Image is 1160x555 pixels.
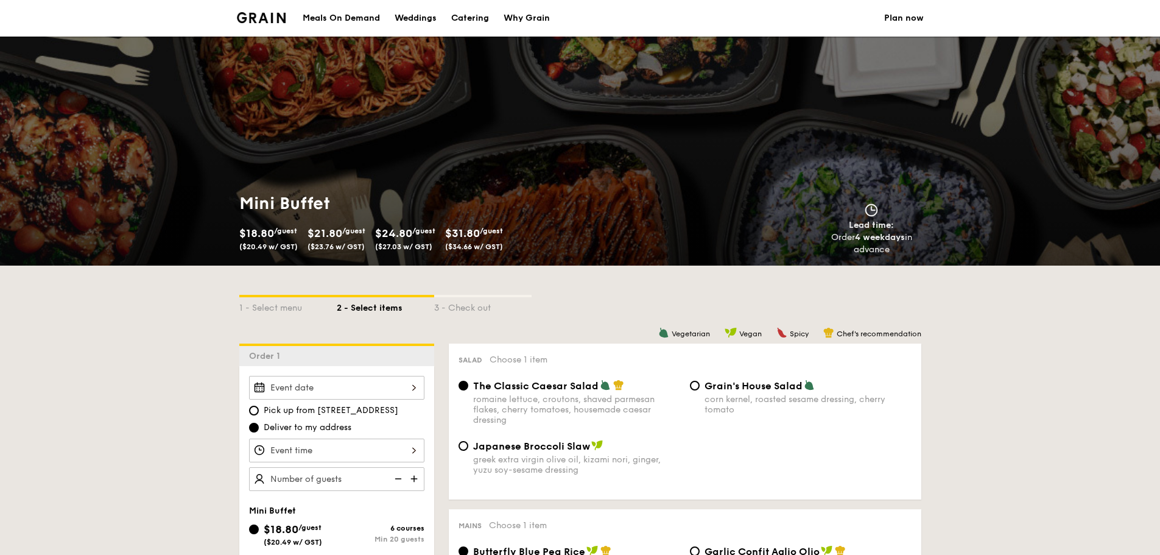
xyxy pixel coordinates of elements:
[337,524,424,532] div: 6 courses
[459,356,482,364] span: Salad
[264,405,398,417] span: Pick up from [STREET_ADDRESS]
[237,12,286,23] img: Grain
[308,242,365,251] span: ($23.76 w/ GST)
[855,232,905,242] strong: 4 weekdays
[375,242,432,251] span: ($27.03 w/ GST)
[249,467,424,491] input: Number of guests
[445,242,503,251] span: ($34.66 w/ GST)
[459,441,468,451] input: Japanese Broccoli Slawgreek extra virgin olive oil, kizami nori, ginger, yuzu soy-sesame dressing
[249,351,285,361] span: Order 1
[434,297,532,314] div: 3 - Check out
[817,232,926,256] div: Order in advance
[837,330,921,338] span: Chef's recommendation
[412,227,435,235] span: /guest
[264,523,298,536] span: $18.80
[690,381,700,391] input: Grain's House Saladcorn kernel, roasted sesame dressing, cherry tomato
[459,381,468,391] input: The Classic Caesar Saladromaine lettuce, croutons, shaved parmesan flakes, cherry tomatoes, house...
[790,330,809,338] span: Spicy
[237,12,286,23] a: Logotype
[862,203,881,217] img: icon-clock.2db775ea.svg
[473,440,590,452] span: Japanese Broccoli Slaw
[249,506,296,516] span: Mini Buffet
[823,327,834,338] img: icon-chef-hat.a58ddaea.svg
[239,193,575,214] h1: Mini Buffet
[600,380,611,391] img: icon-vegetarian.fe4039eb.svg
[489,520,547,531] span: Choose 1 item
[776,327,787,338] img: icon-spicy.37a8142b.svg
[473,394,680,425] div: romaine lettuce, croutons, shaved parmesan flakes, cherry tomatoes, housemade caesar dressing
[375,227,412,240] span: $24.80
[249,439,424,462] input: Event time
[388,467,406,490] img: icon-reduce.1d2dbef1.svg
[725,327,737,338] img: icon-vegan.f8ff3823.svg
[264,538,322,546] span: ($20.49 w/ GST)
[239,242,298,251] span: ($20.49 w/ GST)
[298,523,322,532] span: /guest
[672,330,710,338] span: Vegetarian
[613,380,624,391] img: icon-chef-hat.a58ddaea.svg
[264,422,351,434] span: Deliver to my address
[406,467,424,490] img: icon-add.58712e84.svg
[445,227,480,240] span: $31.80
[591,440,603,451] img: icon-vegan.f8ff3823.svg
[337,297,434,314] div: 2 - Select items
[804,380,815,391] img: icon-vegetarian.fe4039eb.svg
[249,406,259,415] input: Pick up from [STREET_ADDRESS]
[239,297,337,314] div: 1 - Select menu
[249,423,259,433] input: Deliver to my address
[337,535,424,543] div: Min 20 guests
[705,380,803,392] span: Grain's House Salad
[459,521,482,530] span: Mains
[239,227,274,240] span: $18.80
[249,525,259,534] input: $18.80/guest($20.49 w/ GST)6 coursesMin 20 guests
[480,227,503,235] span: /guest
[274,227,297,235] span: /guest
[849,220,894,230] span: Lead time:
[308,227,342,240] span: $21.80
[490,355,547,365] span: Choose 1 item
[658,327,669,338] img: icon-vegetarian.fe4039eb.svg
[705,394,912,415] div: corn kernel, roasted sesame dressing, cherry tomato
[473,454,680,475] div: greek extra virgin olive oil, kizami nori, ginger, yuzu soy-sesame dressing
[342,227,365,235] span: /guest
[739,330,762,338] span: Vegan
[249,376,424,400] input: Event date
[473,380,599,392] span: The Classic Caesar Salad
